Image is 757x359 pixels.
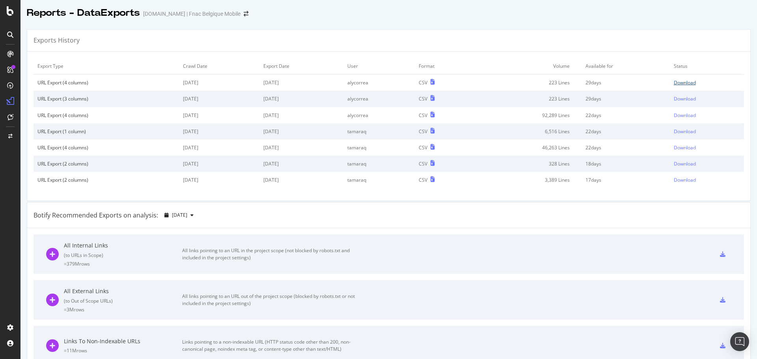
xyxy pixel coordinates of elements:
div: CSV [419,177,427,183]
div: URL Export (2 columns) [37,177,175,183]
a: Download [674,144,740,151]
td: tamaraq [343,140,415,156]
td: Format [415,58,474,74]
div: URL Export (4 columns) [37,144,175,151]
td: [DATE] [179,107,259,123]
td: [DATE] [179,172,259,188]
td: 92,289 Lines [474,107,582,123]
div: Links To Non-Indexable URLs [64,337,182,345]
td: 22 days [582,140,669,156]
a: Download [674,79,740,86]
td: alycorrea [343,107,415,123]
a: Download [674,95,740,102]
td: [DATE] [259,156,343,172]
td: 29 days [582,74,669,91]
td: tamaraq [343,172,415,188]
div: CSV [419,144,427,151]
td: 17 days [582,172,669,188]
td: User [343,58,415,74]
td: [DATE] [179,123,259,140]
div: CSV [419,112,427,119]
td: [DATE] [259,107,343,123]
td: [DATE] [179,140,259,156]
div: = 11M rows [64,347,182,354]
td: alycorrea [343,74,415,91]
td: 223 Lines [474,74,582,91]
div: All External Links [64,287,182,295]
td: 46,263 Lines [474,140,582,156]
div: Open Intercom Messenger [730,332,749,351]
td: Status [670,58,744,74]
div: csv-export [720,343,725,348]
div: csv-export [720,297,725,303]
div: Download [674,144,696,151]
td: Export Type [34,58,179,74]
td: [DATE] [259,123,343,140]
div: Download [674,128,696,135]
a: Download [674,112,740,119]
div: URL Export (4 columns) [37,79,175,86]
div: Exports History [34,36,80,45]
div: Download [674,160,696,167]
div: = 3M rows [64,306,182,313]
div: All links pointing to an URL in the project scope (not blocked by robots.txt and included in the ... [182,247,360,261]
div: Download [674,177,696,183]
div: All links pointing to an URL out of the project scope (blocked by robots.txt or not included in t... [182,293,360,307]
a: Download [674,177,740,183]
div: CSV [419,128,427,135]
div: ( to Out of Scope URLs ) [64,298,182,304]
a: Download [674,128,740,135]
td: Crawl Date [179,58,259,74]
div: URL Export (1 column) [37,128,175,135]
td: Export Date [259,58,343,74]
div: Download [674,112,696,119]
div: = 379M rows [64,260,182,267]
td: [DATE] [259,91,343,107]
div: Links pointing to a non-indexable URL (HTTP status code other than 200, non-canonical page, noind... [182,339,360,353]
button: [DATE] [161,209,197,221]
span: 2025 Sep. 5th [172,212,187,218]
td: 6,516 Lines [474,123,582,140]
div: Reports - DataExports [27,6,140,20]
td: [DATE] [259,140,343,156]
td: tamaraq [343,123,415,140]
div: All Internal Links [64,242,182,249]
div: CSV [419,79,427,86]
td: [DATE] [179,74,259,91]
div: Download [674,79,696,86]
div: URL Export (2 columns) [37,160,175,167]
td: [DATE] [179,156,259,172]
a: Download [674,160,740,167]
div: CSV [419,95,427,102]
td: 22 days [582,123,669,140]
td: 22 days [582,107,669,123]
td: Volume [474,58,582,74]
td: [DATE] [259,172,343,188]
div: CSV [419,160,427,167]
td: 223 Lines [474,91,582,107]
div: Botify Recommended Exports on analysis: [34,211,158,220]
div: arrow-right-arrow-left [244,11,248,17]
td: 18 days [582,156,669,172]
td: [DATE] [259,74,343,91]
td: 3,389 Lines [474,172,582,188]
td: Available for [582,58,669,74]
td: [DATE] [179,91,259,107]
div: [DOMAIN_NAME] | Fnac Belgique Mobile [143,10,241,18]
div: csv-export [720,251,725,257]
td: 29 days [582,91,669,107]
td: tamaraq [343,156,415,172]
div: URL Export (4 columns) [37,112,175,119]
td: 328 Lines [474,156,582,172]
div: Download [674,95,696,102]
div: ( to URLs in Scope ) [64,252,182,259]
div: URL Export (3 columns) [37,95,175,102]
td: alycorrea [343,91,415,107]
